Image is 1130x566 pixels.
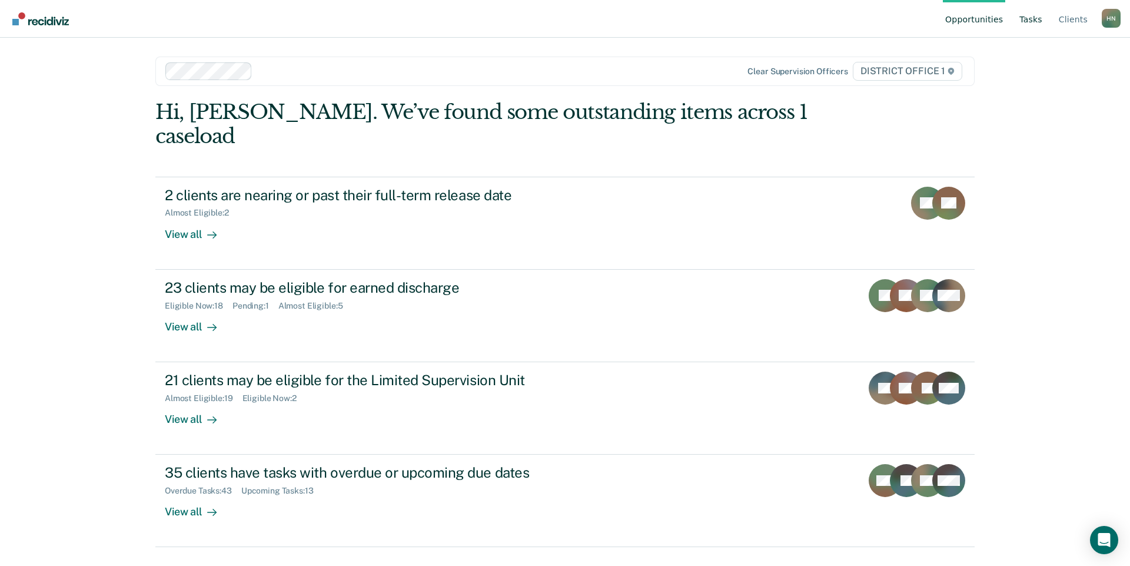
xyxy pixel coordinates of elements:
div: Almost Eligible : 19 [165,393,242,403]
div: View all [165,218,231,241]
div: Overdue Tasks : 43 [165,486,241,496]
div: 23 clients may be eligible for earned discharge [165,279,578,296]
div: Open Intercom Messenger [1090,526,1118,554]
a: 23 clients may be eligible for earned dischargeEligible Now:18Pending:1Almost Eligible:5View all [155,270,975,362]
div: View all [165,403,231,426]
img: Recidiviz [12,12,69,25]
a: 21 clients may be eligible for the Limited Supervision UnitAlmost Eligible:19Eligible Now:2View all [155,362,975,455]
span: DISTRICT OFFICE 1 [853,62,962,81]
div: Almost Eligible : 5 [278,301,353,311]
div: Upcoming Tasks : 13 [241,486,323,496]
div: Eligible Now : 2 [242,393,306,403]
div: Hi, [PERSON_NAME]. We’ve found some outstanding items across 1 caseload [155,100,811,148]
div: Eligible Now : 18 [165,301,232,311]
div: View all [165,310,231,333]
div: 2 clients are nearing or past their full-term release date [165,187,578,204]
div: Almost Eligible : 2 [165,208,238,218]
div: Pending : 1 [232,301,278,311]
div: 21 clients may be eligible for the Limited Supervision Unit [165,372,578,389]
a: 35 clients have tasks with overdue or upcoming due datesOverdue Tasks:43Upcoming Tasks:13View all [155,455,975,547]
div: 35 clients have tasks with overdue or upcoming due dates [165,464,578,481]
a: 2 clients are nearing or past their full-term release dateAlmost Eligible:2View all [155,177,975,270]
div: View all [165,496,231,519]
button: Profile dropdown button [1102,9,1121,28]
div: Clear supervision officers [747,67,847,77]
div: H N [1102,9,1121,28]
